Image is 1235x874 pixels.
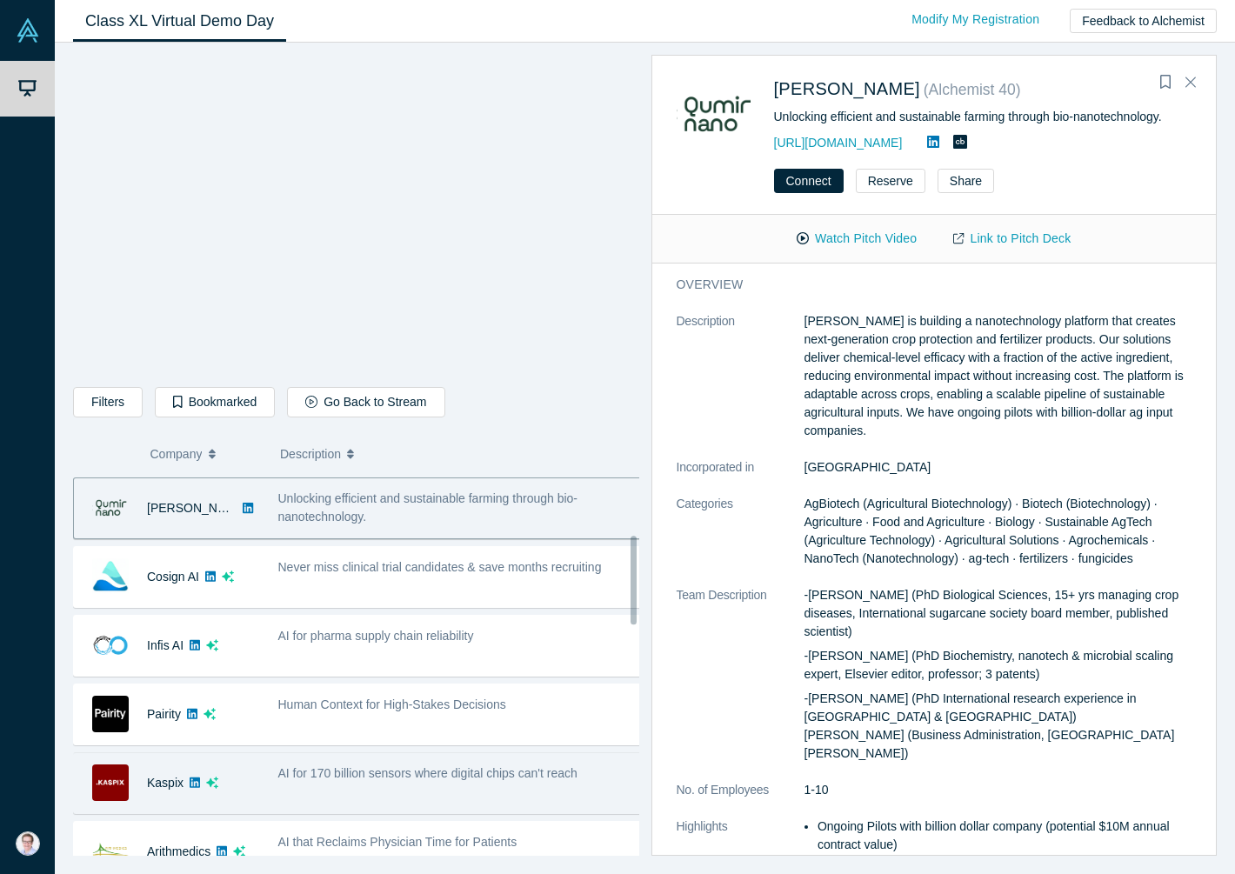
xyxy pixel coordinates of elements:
dt: No. of Employees [677,781,804,817]
a: [PERSON_NAME] [147,501,247,515]
button: Share [938,169,994,193]
button: Connect [774,169,844,193]
div: Unlocking efficient and sustainable farming through bio-nanotechnology. [774,108,1192,126]
a: Arithmedics [147,844,210,858]
button: Company [150,436,263,472]
iframe: Qumir Nano [74,57,638,374]
span: Unlocking efficient and sustainable farming through bio-nanotechnology. [278,491,578,524]
span: Never miss clinical trial candidates & save months recruiting [278,560,602,574]
a: Cosign AI [147,570,199,584]
svg: dsa ai sparkles [204,708,216,720]
svg: dsa ai sparkles [233,845,245,857]
img: Infis AI's Logo [92,627,129,664]
button: Go Back to Stream [287,387,444,417]
dt: Categories [677,495,804,586]
p: -[PERSON_NAME] (PhD Biochemistry, nanotech & microbial scaling expert, Elsevier editor, professor... [804,647,1205,684]
span: AgBiotech (Agricultural Biotechnology) · Biotech (Biotechnology) · Agriculture · Food and Agricul... [804,497,1158,565]
a: Link to Pitch Deck [935,224,1089,254]
img: Arithmedics's Logo [92,833,129,870]
p: -[PERSON_NAME] (PhD Biological Sciences, 15+ yrs managing crop diseases, International sugarcane ... [804,586,1205,641]
p: -[PERSON_NAME] (PhD International research experience in [GEOGRAPHIC_DATA] & [GEOGRAPHIC_DATA]) [... [804,690,1205,763]
a: [URL][DOMAIN_NAME] [774,136,903,150]
img: Qumir Nano's Logo [677,75,756,154]
a: Infis AI [147,638,184,652]
span: Human Context for High-Stakes Decisions [278,697,506,711]
span: AI for 170 billion sensors where digital chips can't reach [278,766,577,780]
svg: dsa ai sparkles [222,570,234,583]
h3: overview [677,276,1181,294]
a: Class XL Virtual Demo Day [73,1,286,42]
img: Pairity's Logo [92,696,129,732]
dt: Incorporated in [677,458,804,495]
dt: Team Description [677,586,804,781]
dd: 1-10 [804,781,1205,799]
a: Kaspix [147,776,184,790]
a: Modify My Registration [893,4,1058,35]
button: Filters [73,387,143,417]
button: Watch Pitch Video [778,224,935,254]
a: [PERSON_NAME] [774,79,920,98]
button: Reserve [856,169,925,193]
svg: dsa ai sparkles [206,639,218,651]
img: Eric Ver Ploeg's Account [16,831,40,856]
img: Cosign AI's Logo [92,558,129,595]
span: Description [280,436,341,472]
dd: [GEOGRAPHIC_DATA] [804,458,1205,477]
button: Description [280,436,627,472]
button: Bookmark [1153,70,1178,95]
img: Alchemist Vault Logo [16,18,40,43]
dt: Description [677,312,804,458]
small: ( Alchemist 40 ) [924,81,1021,98]
a: Pairity [147,707,181,721]
img: Kaspix's Logo [92,764,129,801]
button: Close [1178,69,1204,97]
img: Qumir Nano's Logo [92,490,129,526]
li: Ongoing Pilots with billion dollar company (potential $10M annual contract value) [818,817,1205,854]
span: AI that Reclaims Physician Time for Patients [278,835,517,849]
span: Company [150,436,203,472]
p: [PERSON_NAME] is building a nanotechnology platform that creates next-generation crop protection ... [804,312,1205,440]
button: Bookmarked [155,387,275,417]
svg: dsa ai sparkles [206,777,218,789]
button: Feedback to Alchemist [1070,9,1217,33]
span: AI for pharma supply chain reliability [278,629,474,643]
